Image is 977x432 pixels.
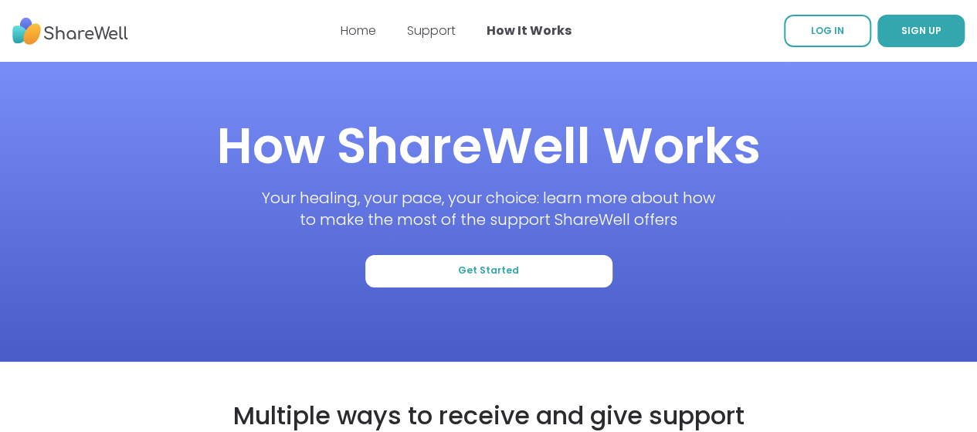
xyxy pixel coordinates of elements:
[458,264,519,277] span: Get Started
[217,111,761,181] h1: How ShareWell Works
[811,24,844,37] span: LOG IN
[877,15,965,47] button: SIGN UP
[365,255,612,287] button: Get Started
[12,10,128,53] img: ShareWell Nav Logo
[784,15,871,47] a: LOG IN
[901,24,941,37] span: SIGN UP
[341,22,376,39] a: Home
[407,22,456,39] a: Support
[487,22,572,39] a: How It Works
[256,187,721,230] p: Your healing, your pace, your choice: learn more about how to make the most of the support ShareW...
